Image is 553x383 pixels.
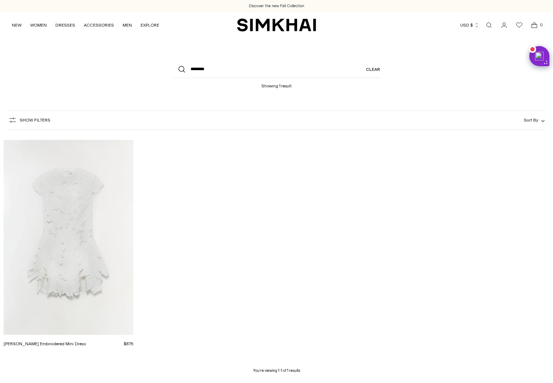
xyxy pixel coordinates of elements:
a: Go to the account page [497,18,511,32]
button: Search [173,61,191,78]
span: Sort By [524,118,538,123]
a: [PERSON_NAME] Embroidered Mini Dress [4,341,86,346]
a: NEW [12,17,22,33]
button: Show Filters [8,114,50,126]
a: Open search modal [482,18,496,32]
a: SIMKHAI [237,18,316,32]
a: MEN [123,17,132,33]
button: Sort By [524,116,545,124]
a: WOMEN [30,17,47,33]
a: Wishlist [512,18,526,32]
span: Show Filters [20,118,50,123]
a: Discover the new Fall Collection [249,3,304,9]
a: EXPLORE [141,17,159,33]
a: Open cart modal [527,18,541,32]
button: USD $ [460,17,479,33]
h1: Showing 1 result [261,78,291,88]
span: $875 [124,341,133,346]
a: Holloway Embroidered Mini Dress [4,140,133,334]
a: ACCESSORIES [84,17,114,33]
a: DRESSES [55,17,75,33]
p: You’re viewing 1-1 of 1 results [253,368,300,374]
span: 0 [538,22,544,28]
a: Clear [366,61,380,78]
